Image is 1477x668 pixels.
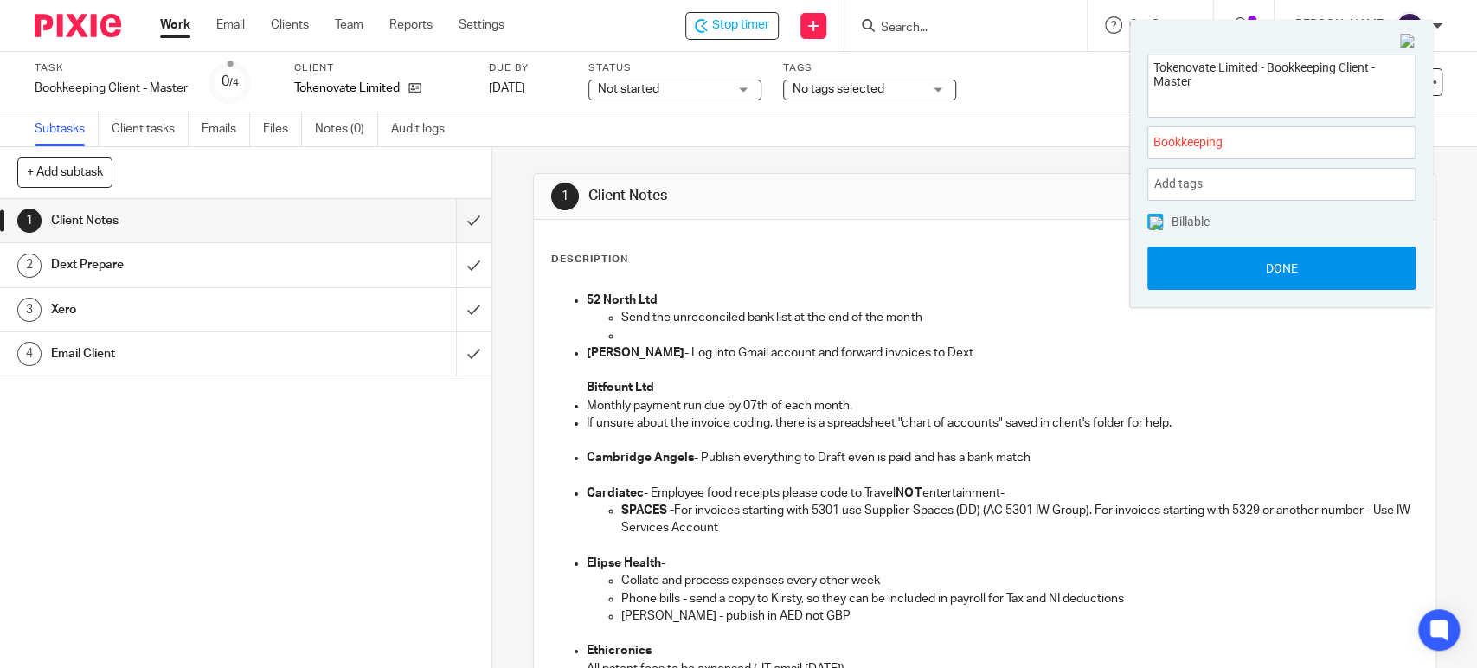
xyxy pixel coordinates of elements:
p: Collate and process expenses every other week [621,572,1416,589]
label: Tags [783,61,956,75]
p: - [587,555,1416,572]
h1: Client Notes [51,208,310,234]
p: Tokenovate Limited [294,80,400,97]
p: [PERSON_NAME] [1292,16,1387,34]
label: Due by [489,61,567,75]
p: Description [551,253,628,267]
p: - Employee food receipts please code to Travel entertainment- [587,485,1416,502]
label: Client [294,61,467,75]
span: No tags selected [793,83,884,95]
span: Bookkeeping [1153,133,1371,151]
img: checked.png [1149,216,1163,230]
a: Settings [459,16,504,34]
img: svg%3E [1396,12,1423,40]
div: 1 [17,209,42,233]
strong: NOT [896,487,922,499]
h1: Client Notes [588,187,1022,205]
p: Send the unreconciled bank list at the end of the month [621,309,1416,326]
a: Clients [271,16,309,34]
a: Subtasks [35,112,99,146]
h1: Email Client [51,341,310,367]
a: Notes (0) [315,112,378,146]
div: 4 [17,342,42,366]
div: 1 [551,183,579,210]
textarea: Tokenovate Limited - Bookkeeping Client - Master [1148,55,1415,112]
strong: SPACES - [621,504,674,517]
span: Add tags [1154,170,1211,197]
div: Project: Bookkeeping [1147,126,1416,159]
label: Status [588,61,761,75]
a: Client tasks [112,112,189,146]
strong: [PERSON_NAME] [587,347,684,359]
p: Phone bills - send a copy to Kirsty, so they can be included in payroll for Tax and NI deductions [621,590,1416,607]
img: Pixie [35,14,121,37]
div: 2 [17,254,42,278]
a: Files [263,112,302,146]
input: Search [879,21,1035,36]
a: Email [216,16,245,34]
span: Billable [1172,215,1210,228]
div: 0 [222,72,239,92]
h1: Xero [51,297,310,323]
p: - Publish everything to Draft even is paid and has a bank match [587,449,1416,466]
button: + Add subtask [17,157,112,187]
p: For invoices starting with 5301 use Supplier Spaces (DD) (AC 5301 IW Group). For invoices startin... [621,502,1416,537]
a: Team [335,16,363,34]
p: - Log into Gmail account and forward invoices to Dext [587,344,1416,362]
strong: Cardiatec [587,487,644,499]
p: Monthly payment run due by 07th of each month. [587,397,1416,414]
p: If unsure about the invoice coding, there is a spreadsheet "chart of accounts" saved in client's ... [587,414,1416,432]
a: Audit logs [391,112,458,146]
p: [PERSON_NAME] - publish in AED not GBP [621,607,1416,625]
label: Task [35,61,188,75]
strong: Elipse Health [587,557,661,569]
a: Work [160,16,190,34]
a: Reports [389,16,433,34]
h1: Dext Prepare [51,252,310,278]
div: 3 [17,298,42,322]
a: Emails [202,112,250,146]
strong: Bitfount Ltd [587,382,654,394]
div: Tokenovate Limited - Bookkeeping Client - Master [685,12,779,40]
small: /4 [229,78,239,87]
strong: Cambridge Angels [587,452,694,464]
strong: 52 North Ltd [587,294,658,306]
div: Bookkeeping Client - Master [35,80,188,97]
span: Not started [598,83,659,95]
span: [DATE] [489,82,525,94]
img: Close [1400,34,1416,49]
strong: Ethicronics [587,645,652,657]
span: Stop timer [712,16,769,35]
button: Done [1147,247,1416,290]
